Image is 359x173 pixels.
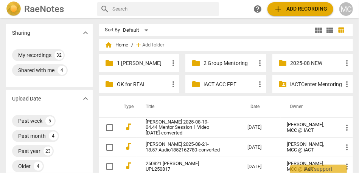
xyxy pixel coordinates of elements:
span: table_chart [338,26,345,34]
th: Title [137,96,241,117]
span: search [100,5,109,14]
span: folder [278,59,288,68]
span: expand_more [81,28,90,37]
input: Search [112,3,216,15]
span: more_vert [169,80,178,89]
span: audiotrack [124,122,133,131]
div: [PERSON_NAME], MCC @ iACT [287,122,330,133]
span: Home [105,41,128,49]
span: more_vert [342,162,351,171]
p: 2 Group Mentoring [204,59,255,67]
div: Older [18,162,31,170]
span: folder [191,80,200,89]
span: view_module [314,26,323,35]
span: folder_shared [278,80,288,89]
button: Tile view [313,25,324,36]
span: folder [105,80,114,89]
a: [PERSON_NAME] 2025-08-21-18.57 Audio1852162780-converted [146,142,220,153]
a: Help [251,2,264,16]
p: iACTCenter Mentoring [291,80,342,88]
div: [PERSON_NAME], MCC @ iACT [287,142,330,153]
div: 4 [58,66,67,75]
button: Upload [267,2,333,16]
img: Logo [6,2,21,17]
div: 23 [44,147,53,156]
div: Shared with me [18,66,54,74]
span: home [105,41,112,49]
span: Add recording [274,5,327,14]
p: iACT ACC FPE [204,80,255,88]
th: Type [118,96,137,117]
span: more_vert [342,59,351,68]
p: OK for REAL [117,80,169,88]
th: Date [241,96,281,117]
span: folder [191,59,200,68]
div: Past week [18,117,42,125]
p: Upload Date [12,95,41,103]
button: Show more [80,93,91,104]
p: 2025-08 NEW [291,59,342,67]
div: My recordings [18,51,51,59]
span: expand_more [81,94,90,103]
button: Table view [336,25,347,36]
div: Past year [18,147,40,155]
button: Show more [80,27,91,39]
div: 4 [34,162,43,171]
p: 1 Matthew Mentoring [117,59,169,67]
span: add [274,5,283,14]
p: Sharing [12,29,30,37]
button: MC [339,2,353,16]
div: 5 [45,116,54,125]
span: view_list [325,26,334,35]
span: more_vert [256,80,265,89]
span: more_vert [342,123,351,132]
div: Past month [18,132,46,140]
span: / [131,42,133,48]
span: more_vert [342,80,351,89]
button: List view [324,25,336,36]
a: 250821 [PERSON_NAME] UPL250817 [146,161,220,172]
th: Owner [281,96,336,117]
td: [DATE] [241,138,281,157]
span: audiotrack [124,161,133,170]
div: Sort By [105,27,120,33]
span: add [135,41,142,49]
td: [DATE] [241,117,281,138]
div: Default [123,24,151,36]
h2: RaeNotes [24,4,64,14]
span: more_vert [256,59,265,68]
span: audiotrack [124,142,133,151]
div: Ask support [290,165,347,173]
a: LogoRaeNotes [6,2,91,17]
span: Add folder [142,42,164,48]
span: more_vert [342,143,351,152]
span: folder [105,59,114,68]
div: 32 [54,51,64,60]
span: help [253,5,262,14]
div: 4 [49,131,58,141]
span: more_vert [169,59,178,68]
div: [PERSON_NAME], MCC @ iACT [287,161,330,172]
a: [PERSON_NAME] 2025-08-19-04.44 Mentor Session 1 Video [DATE]-converted [146,119,220,136]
